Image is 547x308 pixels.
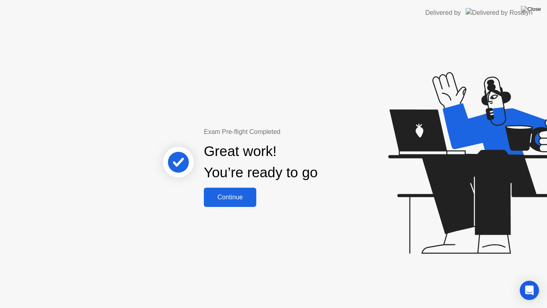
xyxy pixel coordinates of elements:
[204,127,369,137] div: Exam Pre-flight Completed
[425,8,461,18] div: Delivered by
[520,281,539,300] div: Open Intercom Messenger
[204,188,256,207] button: Continue
[521,6,541,12] img: Close
[206,194,254,201] div: Continue
[204,141,318,183] div: Great work! You’re ready to go
[466,8,533,17] img: Delivered by Rosalyn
